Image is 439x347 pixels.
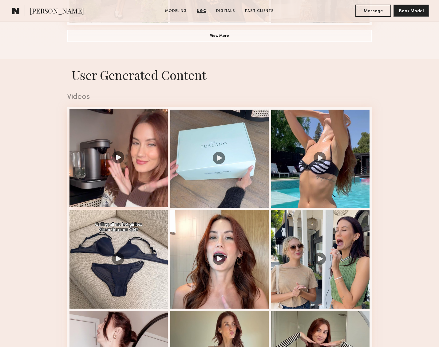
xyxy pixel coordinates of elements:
h1: User Generated Content [62,67,377,83]
a: Digitals [214,8,238,14]
a: UGC [194,8,209,14]
button: Message [355,5,391,17]
button: Book Model [394,5,429,17]
a: Past Clients [243,8,276,14]
a: Modeling [163,8,189,14]
span: [PERSON_NAME] [30,6,84,17]
div: Videos [67,93,372,101]
a: Book Model [394,8,429,13]
button: View More [67,30,372,42]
